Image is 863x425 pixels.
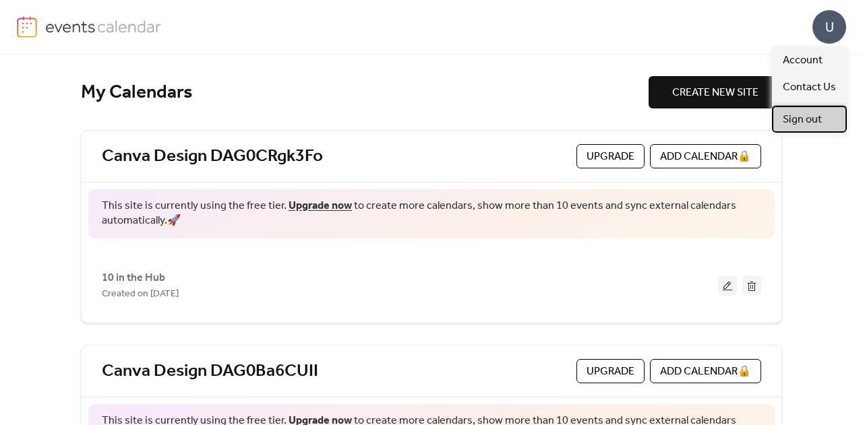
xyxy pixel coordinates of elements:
a: Canva Design DAG0Ba6CUII [102,360,318,383]
span: Account [783,53,823,69]
span: 10 in the Hub [102,270,165,286]
div: U [812,10,846,44]
span: Upgrade [587,149,634,165]
div: My Calendars [81,81,649,104]
span: Upgrade [587,364,634,380]
a: 10 in the Hub [102,274,165,282]
a: Account [772,46,847,73]
button: CREATE NEW SITE [649,76,782,108]
a: Canva Design DAG0CRgk3Fo [102,145,323,168]
span: CREATE NEW SITE [672,85,758,101]
span: Contact Us [783,79,836,96]
span: This site is currently using the free tier. to create more calendars, show more than 10 events an... [102,199,761,229]
img: logo [17,16,37,38]
button: Upgrade [576,359,645,383]
img: logo-type [45,16,162,36]
span: Sign out [783,112,822,128]
a: Contact Us [772,73,847,100]
a: Upgrade now [289,195,352,216]
button: Upgrade [576,144,645,168]
span: Created on [DATE] [102,286,179,302]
